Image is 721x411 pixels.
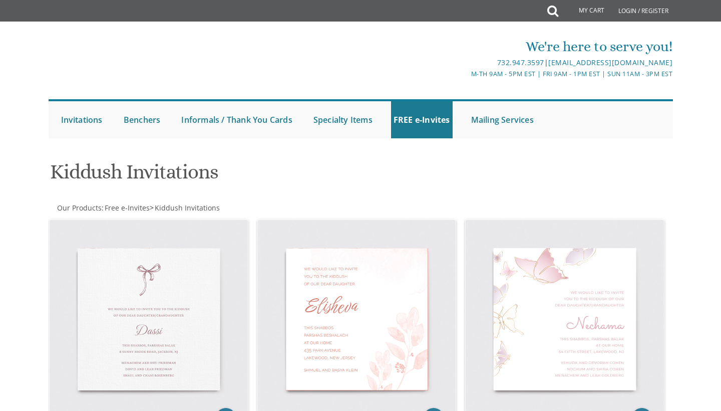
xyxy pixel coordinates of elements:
span: Free e-Invites [105,203,150,213]
div: : [49,203,361,213]
a: FREE e-Invites [391,101,453,138]
div: M-Th 9am - 5pm EST | Fri 9am - 1pm EST | Sun 11am - 3pm EST [257,69,672,79]
a: Free e-Invites [104,203,150,213]
span: > [150,203,220,213]
h1: Kiddush Invitations [50,161,459,190]
div: We're here to serve you! [257,37,672,57]
a: Benchers [121,101,163,138]
a: My Cart [557,1,611,21]
a: [EMAIL_ADDRESS][DOMAIN_NAME] [548,58,672,67]
a: Specialty Items [311,101,375,138]
a: Our Products [56,203,102,213]
a: Mailing Services [469,101,536,138]
span: Kiddush Invitations [155,203,220,213]
a: Invitations [59,101,105,138]
a: Informals / Thank You Cards [179,101,294,138]
div: | [257,57,672,69]
a: Kiddush Invitations [154,203,220,213]
a: 732.947.3597 [497,58,544,67]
